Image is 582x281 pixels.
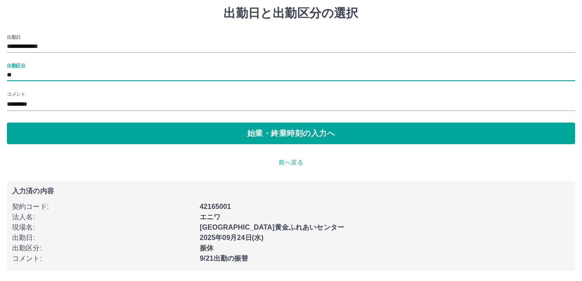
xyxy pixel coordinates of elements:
[7,123,575,144] button: 始業・終業時刻の入力へ
[12,233,195,243] p: 出勤日 :
[200,234,264,241] b: 2025年09月24日(水)
[200,244,214,252] b: 振休
[12,253,195,264] p: コメント :
[200,224,344,231] b: [GEOGRAPHIC_DATA]黄金ふれあいセンター
[7,91,25,97] label: コメント
[7,158,575,167] p: 前へ戻る
[12,202,195,212] p: 契約コード :
[7,62,25,69] label: 出勤区分
[12,222,195,233] p: 現場名 :
[7,6,575,21] h1: 出勤日と出勤区分の選択
[200,213,220,221] b: エニワ
[12,243,195,253] p: 出勤区分 :
[12,188,570,195] p: 入力済の内容
[200,203,231,210] b: 42165001
[200,255,249,262] b: 9/21出勤の振替
[7,34,21,40] label: 出勤日
[12,212,195,222] p: 法人名 :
